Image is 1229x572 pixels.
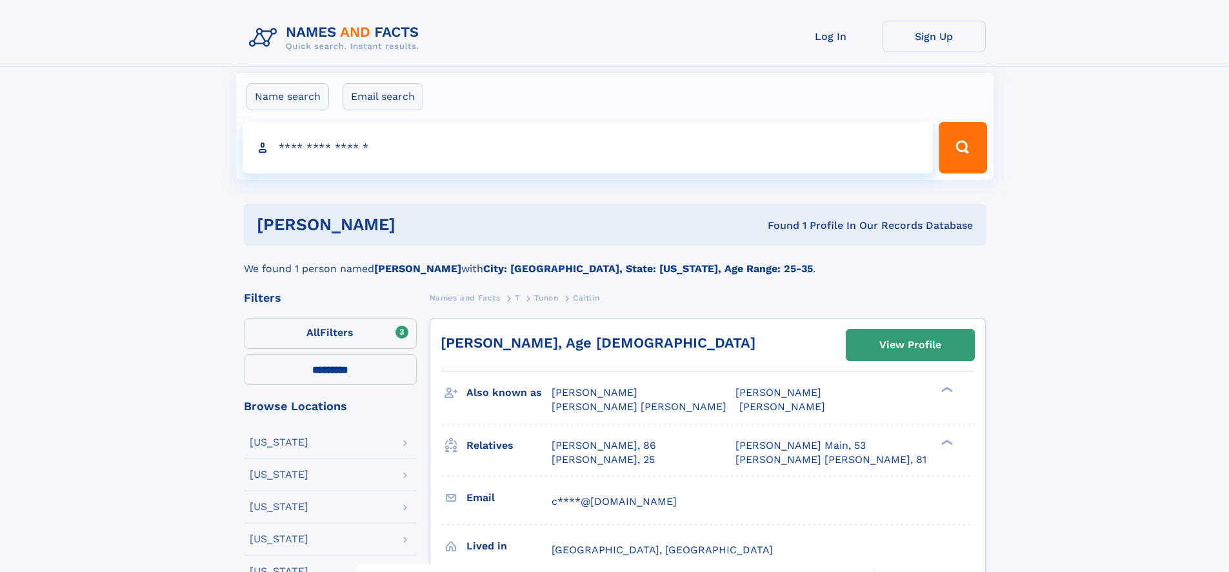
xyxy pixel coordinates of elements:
span: Caitlin [573,293,599,302]
h3: Also known as [466,382,552,404]
h3: Email [466,487,552,509]
label: Email search [343,83,423,110]
a: T [515,290,520,306]
label: Filters [244,318,417,349]
h1: [PERSON_NAME] [257,217,582,233]
a: View Profile [846,330,974,360]
b: [PERSON_NAME] [374,262,461,275]
a: [PERSON_NAME], 25 [552,453,655,467]
div: We found 1 person named with . [244,246,986,277]
a: [PERSON_NAME] Main, 53 [735,439,866,453]
div: [US_STATE] [250,469,308,480]
h3: Lived in [466,535,552,557]
div: View Profile [879,330,941,360]
span: [PERSON_NAME] [PERSON_NAME] [552,400,726,413]
span: [GEOGRAPHIC_DATA], [GEOGRAPHIC_DATA] [552,544,773,556]
button: Search Button [939,122,986,173]
span: [PERSON_NAME] [735,386,821,399]
div: Found 1 Profile In Our Records Database [581,219,973,233]
input: search input [243,122,934,173]
a: Tunon [534,290,558,306]
span: [PERSON_NAME] [739,400,825,413]
div: ❯ [938,438,954,446]
b: City: [GEOGRAPHIC_DATA], State: [US_STATE], Age Range: 25-35 [483,262,813,275]
div: Filters [244,292,417,304]
h3: Relatives [466,435,552,457]
a: [PERSON_NAME] [PERSON_NAME], 81 [735,453,926,467]
label: Name search [246,83,329,110]
span: All [306,326,320,339]
a: Sign Up [883,21,986,52]
a: [PERSON_NAME], 86 [552,439,656,453]
div: ❯ [938,386,954,394]
a: [PERSON_NAME], Age [DEMOGRAPHIC_DATA] [441,335,755,351]
div: [US_STATE] [250,502,308,512]
a: Names and Facts [430,290,501,306]
img: Logo Names and Facts [244,21,430,55]
div: Browse Locations [244,400,417,412]
div: [US_STATE] [250,534,308,544]
span: [PERSON_NAME] [552,386,637,399]
a: Log In [779,21,883,52]
div: [US_STATE] [250,437,308,448]
span: Tunon [534,293,558,302]
span: T [515,293,520,302]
